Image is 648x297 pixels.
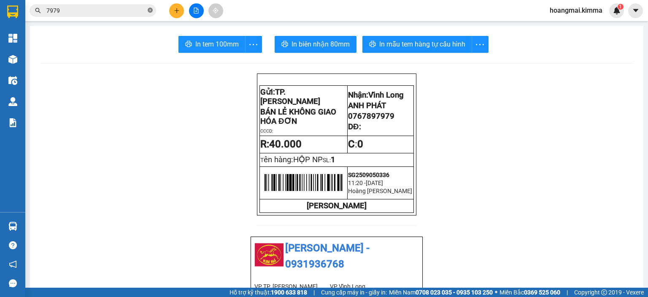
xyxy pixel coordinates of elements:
li: VP TP. [PERSON_NAME] [254,282,330,291]
span: Miền Bắc [499,288,560,297]
span: hoangmai.kimma [543,5,609,16]
span: : [348,138,363,150]
img: logo.jpg [4,4,34,34]
span: printer [185,41,192,49]
span: 11:20 - [348,180,366,186]
span: ANH PHÁT [348,101,386,110]
button: printerIn biên nhận 80mm [275,36,356,53]
span: In tem 100mm [195,39,239,49]
li: VP Vĩnh Long [58,46,112,55]
span: 0 [357,138,363,150]
span: notification [9,260,17,268]
span: In mẫu tem hàng tự cấu hình [379,39,465,49]
span: Hỗ trợ kỹ thuật: [229,288,307,297]
li: VP TP. [PERSON_NAME] [4,46,58,64]
li: [PERSON_NAME] - 0931936768 [4,4,122,36]
img: warehouse-icon [8,55,17,64]
span: printer [369,41,376,49]
img: dashboard-icon [8,34,17,43]
img: solution-icon [8,118,17,127]
span: In biên nhận 80mm [292,39,350,49]
img: warehouse-icon [8,222,17,231]
strong: 1900 633 818 [271,289,307,296]
strong: [PERSON_NAME] [307,201,367,210]
button: printerIn mẫu tem hàng tự cấu hình [362,36,472,53]
img: icon-new-feature [613,7,621,14]
span: | [567,288,568,297]
span: 0767897979 [348,112,394,121]
strong: 0708 023 035 - 0935 103 250 [416,289,493,296]
span: CCCD: [260,128,273,134]
span: Cung cấp máy in - giấy in: [321,288,387,297]
span: TP. [PERSON_NAME] [260,87,320,106]
span: printer [281,41,288,49]
img: logo.jpg [254,240,284,270]
strong: C [348,138,355,150]
b: 107/1 , Đường 2/9 P1, TP Vĩnh Long [58,56,103,82]
span: environment [58,57,64,63]
sup: 1 [618,4,624,10]
input: Tìm tên, số ĐT hoặc mã đơn [46,6,146,15]
span: BÁN LẺ KHÔNG GIAO HÓA ĐƠN [260,107,336,126]
span: SG2509050336 [348,172,389,178]
img: logo-vxr [7,5,18,18]
strong: R: [260,138,302,150]
span: 1 [619,4,622,10]
button: printerIn tem 100mm [178,36,246,53]
span: copyright [601,289,607,295]
span: HỘP NP [293,155,323,164]
span: aim [213,8,219,14]
span: Hoàng [PERSON_NAME] [348,188,412,194]
span: close-circle [148,8,153,13]
strong: 0369 525 060 [524,289,560,296]
span: question-circle [9,241,17,249]
span: message [9,279,17,287]
span: file-add [193,8,199,14]
img: warehouse-icon [8,97,17,106]
button: aim [208,3,223,18]
span: SL: [323,157,331,163]
span: Gửi: [260,87,320,106]
span: Vĩnh Long [368,90,404,100]
span: close-circle [148,7,153,15]
li: [PERSON_NAME] - 0931936768 [254,240,419,272]
span: 1 [331,155,335,164]
button: more [472,36,489,53]
button: more [245,36,262,53]
span: caret-down [632,7,640,14]
button: plus [169,3,184,18]
span: Nhận: [348,90,404,100]
span: Miền Nam [389,288,493,297]
span: more [246,39,262,50]
button: file-add [189,3,204,18]
button: caret-down [628,3,643,18]
span: ⚪️ [495,291,497,294]
span: search [35,8,41,14]
li: VP Vĩnh Long [330,282,405,291]
span: more [472,39,488,50]
span: DĐ: [348,122,361,131]
span: | [313,288,315,297]
img: warehouse-icon [8,76,17,85]
span: T [260,157,323,163]
span: 40.000 [269,138,302,150]
span: plus [174,8,180,14]
span: ên hàng: [264,155,323,164]
span: [DATE] [366,180,383,186]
